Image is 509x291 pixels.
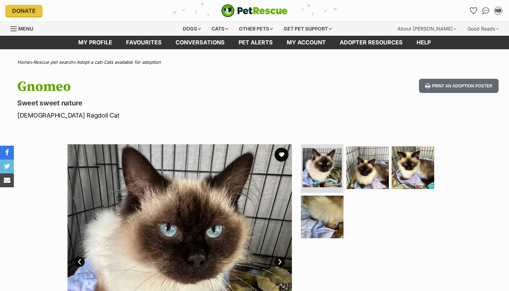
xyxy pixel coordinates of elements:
img: chat-41dd97257d64d25036548639549fe6c8038ab92f7586957e7f3b1b290dea8141.svg [482,7,490,14]
p: Sweet sweet nature [17,98,310,108]
button: Print an adoption poster [419,79,499,93]
div: About [PERSON_NAME] [393,22,461,36]
a: Menu [10,22,38,34]
a: My account [280,36,333,49]
div: Other pets [234,22,278,36]
ul: Account quick links [468,5,504,16]
a: PetRescue [221,4,288,17]
a: Favourites [468,5,479,16]
a: Help [410,36,438,49]
div: Get pet support [279,22,337,36]
a: Cats available for adoption [104,59,161,65]
a: Adopt a cat [77,59,101,65]
img: Photo of Gnomeo [346,146,389,189]
span: Menu [18,26,33,32]
a: Prev [74,257,85,267]
p: [DEMOGRAPHIC_DATA] Ragdoll Cat [17,111,310,120]
div: NB [495,7,502,14]
a: Home [17,59,30,65]
a: Adopter resources [333,36,410,49]
a: conversations [169,36,232,49]
img: Photo of Gnomeo [303,148,342,187]
div: Cats [207,22,233,36]
img: Photo of Gnomeo [301,196,343,238]
a: Pet alerts [232,36,280,49]
a: Favourites [119,36,169,49]
button: My account [493,5,504,16]
a: Conversations [480,5,491,16]
h1: Gnomeo [17,79,310,95]
img: logo-cat-932fe2b9b8326f06289b0f2fb663e598f794de774fb13d1741a6617ecf9a85b4.svg [221,4,288,17]
img: Photo of Gnomeo [392,146,434,189]
button: favourite [275,148,288,162]
a: My profile [71,36,119,49]
a: Rescue pet search [33,59,73,65]
div: Good Reads [463,22,504,36]
a: Donate [5,5,43,17]
div: Dogs [178,22,206,36]
a: Next [275,257,285,267]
